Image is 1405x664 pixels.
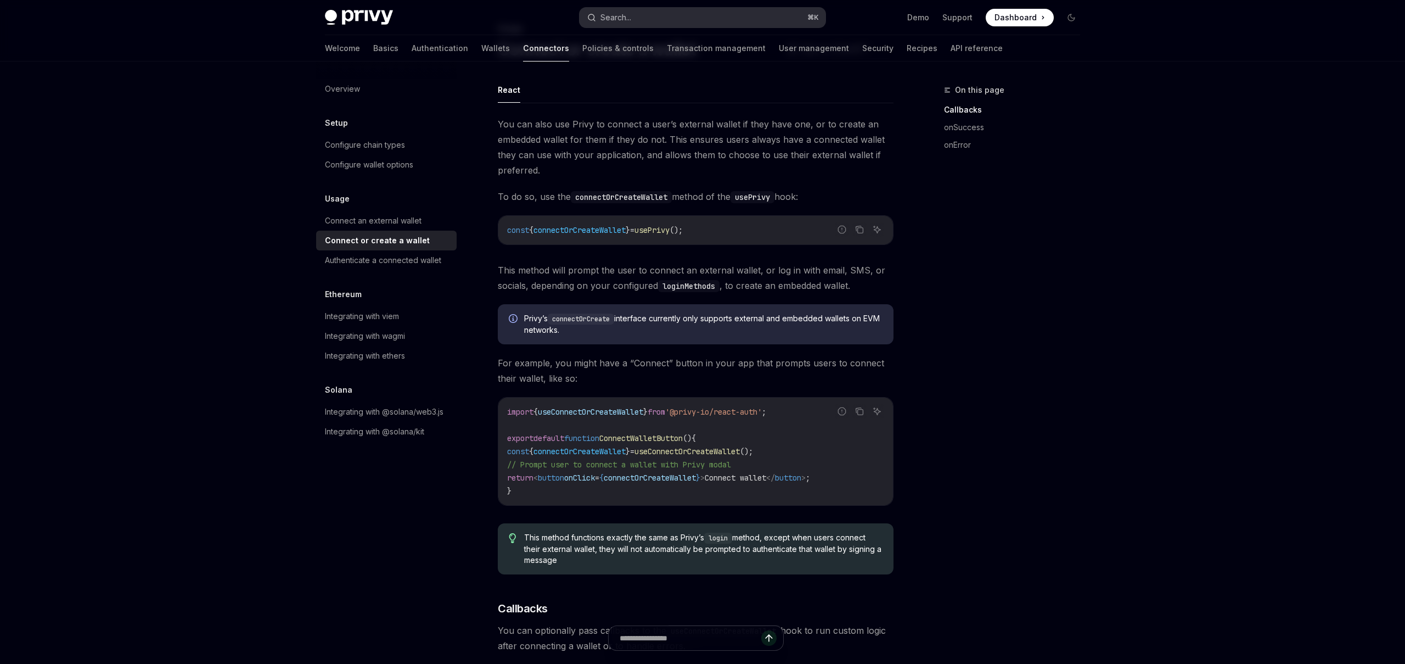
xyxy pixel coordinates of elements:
[696,473,700,483] span: }
[325,214,421,227] div: Connect an external wallet
[801,473,806,483] span: >
[533,407,538,417] span: {
[944,101,1089,119] a: Callbacks
[498,263,893,293] span: This method will prompt the user to connect an external wallet, or log in with email, SMS, or soc...
[907,35,937,62] a: Recipes
[498,189,893,204] span: To do so, use the method of the hook:
[806,473,810,483] span: ;
[533,473,538,483] span: <
[580,8,825,27] button: Search...⌘K
[316,211,457,231] a: Connect an external wallet
[835,404,849,419] button: Report incorrect code
[325,383,352,397] h5: Solana
[692,433,696,443] span: {
[316,422,457,442] a: Integrating with @solana/kit
[325,405,443,419] div: Integrating with @solana/web3.js
[498,116,893,178] span: You can also use Privy to connect a user’s external wallet if they have one, or to create an embe...
[481,35,510,62] a: Wallets
[412,35,468,62] a: Authentication
[325,158,413,171] div: Configure wallet options
[852,222,867,237] button: Copy the contents from the code block
[564,433,599,443] span: function
[316,402,457,422] a: Integrating with @solana/web3.js
[538,407,643,417] span: useConnectOrCreateWallet
[548,314,614,325] code: connectOrCreate
[907,12,929,23] a: Demo
[626,447,630,456] span: }
[325,254,441,267] div: Authenticate a connected wallet
[373,35,398,62] a: Basics
[775,473,801,483] span: button
[665,407,762,417] span: '@privy-io/react-auth'
[807,13,819,22] span: ⌘ K
[942,12,973,23] a: Support
[595,473,599,483] span: =
[634,225,670,235] span: usePrivy
[325,138,405,152] div: Configure chain types
[599,473,604,483] span: {
[951,35,1003,62] a: API reference
[582,35,654,62] a: Policies & controls
[507,225,529,235] span: const
[852,404,867,419] button: Copy the contents from the code block
[835,222,849,237] button: Report incorrect code
[316,346,457,366] a: Integrating with ethers
[498,355,893,386] span: For example, you might have a “Connect” button in your app that prompts users to connect their wa...
[700,473,705,483] span: >
[626,225,630,235] span: }
[730,191,774,203] code: usePrivy
[648,407,665,417] span: from
[325,425,424,438] div: Integrating with @solana/kit
[498,77,520,103] button: React
[955,83,1004,97] span: On this page
[316,326,457,346] a: Integrating with wagmi
[507,433,533,443] span: export
[316,79,457,99] a: Overview
[325,288,362,301] h5: Ethereum
[599,433,683,443] span: ConnectWalletButton
[533,433,564,443] span: default
[600,11,631,24] div: Search...
[643,407,648,417] span: }
[862,35,893,62] a: Security
[325,10,393,25] img: dark logo
[1063,9,1080,26] button: Toggle dark mode
[325,349,405,362] div: Integrating with ethers
[325,330,405,343] div: Integrating with wagmi
[667,35,766,62] a: Transaction management
[524,313,883,336] span: Privy’s interface currently only supports external and embedded wallets on EVM networks.
[507,407,533,417] span: import
[705,473,766,483] span: Connect wallet
[316,250,457,270] a: Authenticate a connected wallet
[325,234,430,247] div: Connect or create a wallet
[604,473,696,483] span: connectOrCreateWallet
[325,192,350,205] h5: Usage
[683,433,692,443] span: ()
[670,225,683,235] span: ();
[944,136,1089,154] a: onError
[630,447,634,456] span: =
[529,225,533,235] span: {
[994,12,1037,23] span: Dashboard
[325,35,360,62] a: Welcome
[507,486,512,496] span: }
[870,404,884,419] button: Ask AI
[634,447,740,456] span: useConnectOrCreateWallet
[325,82,360,96] div: Overview
[533,447,626,456] span: connectOrCreateWallet
[507,460,731,470] span: // Prompt user to connect a wallet with Privy modal
[944,119,1089,136] a: onSuccess
[630,225,634,235] span: =
[779,35,849,62] a: User management
[533,225,626,235] span: connectOrCreateWallet
[316,231,457,250] a: Connect or create a wallet
[325,116,348,130] h5: Setup
[507,447,529,456] span: const
[498,623,893,654] span: You can optionally pass callbacks to the hook to run custom logic after connecting a wallet or to...
[766,473,775,483] span: </
[509,314,520,325] svg: Info
[564,473,595,483] span: onClick
[509,533,516,543] svg: Tip
[571,191,672,203] code: connectOrCreateWallet
[325,310,399,323] div: Integrating with viem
